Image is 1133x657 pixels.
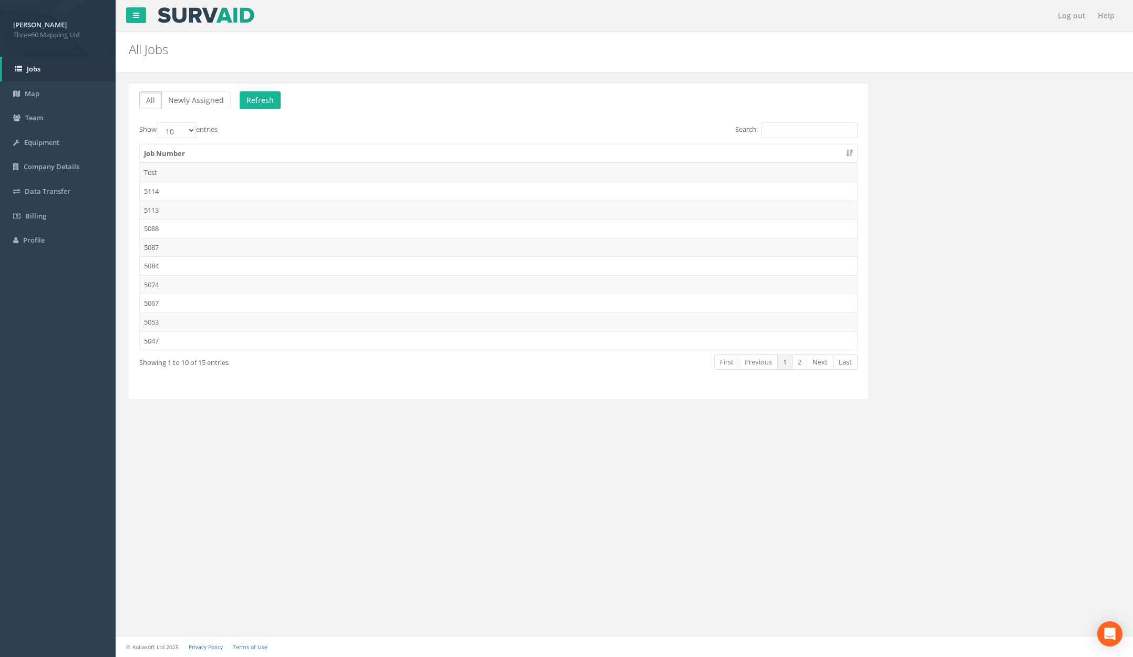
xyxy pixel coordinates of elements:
[139,353,429,368] div: Showing 1 to 10 of 15 entries
[140,182,857,201] td: 5114
[140,275,857,294] td: 5074
[139,91,162,109] button: All
[140,331,857,350] td: 5047
[735,122,858,138] label: Search:
[139,122,218,138] label: Show entries
[13,17,102,39] a: [PERSON_NAME] Three60 Mapping Ltd
[161,91,231,109] button: Newly Assigned
[140,312,857,331] td: 5053
[140,294,857,312] td: 5067
[25,113,43,122] span: Team
[140,219,857,238] td: 5088
[777,354,792,370] a: 1
[714,354,739,370] a: First
[792,354,807,370] a: 2
[140,238,857,257] td: 5087
[833,354,858,370] a: Last
[25,89,39,98] span: Map
[24,138,59,147] span: Equipment
[140,144,857,163] th: Job Number: activate to sort column ascending
[13,30,102,40] span: Three60 Mapping Ltd
[140,201,857,220] td: 5113
[739,354,778,370] a: Previous
[25,211,46,221] span: Billing
[129,43,952,56] h2: All Jobs
[189,643,223,651] a: Privacy Policy
[807,354,833,370] a: Next
[1097,621,1122,646] div: Open Intercom Messenger
[240,91,281,109] button: Refresh
[2,57,116,81] a: Jobs
[140,163,857,182] td: Test
[24,162,79,171] span: Company Details
[140,256,857,275] td: 5084
[13,20,67,29] strong: [PERSON_NAME]
[23,235,45,245] span: Profile
[27,64,40,74] span: Jobs
[233,643,267,651] a: Terms of Use
[157,122,196,138] select: Showentries
[761,122,858,138] input: Search:
[126,643,179,651] small: © Kullasoft Ltd 2025
[25,186,70,196] span: Data Transfer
